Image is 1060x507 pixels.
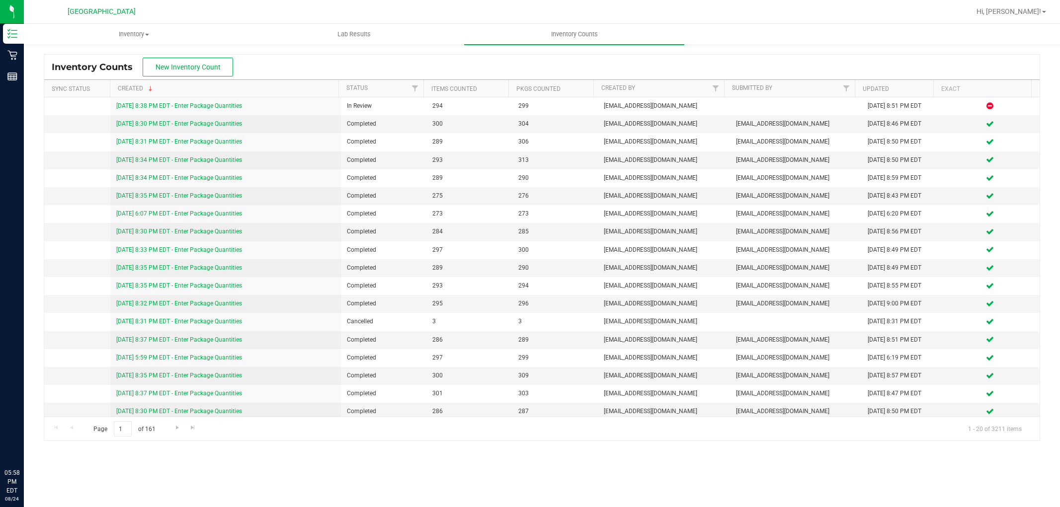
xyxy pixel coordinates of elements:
span: 300 [432,119,506,129]
span: 3 [432,317,506,326]
span: [EMAIL_ADDRESS][DOMAIN_NAME] [604,191,724,201]
iframe: Resource center [10,428,40,457]
span: 289 [432,137,506,146]
p: 08/24 [4,495,19,503]
span: 289 [432,263,506,273]
div: [DATE] 8:50 PM EDT [868,407,935,416]
a: Go to the next page [170,421,184,435]
span: 299 [518,353,592,362]
span: Completed [347,281,420,290]
span: Inventory [24,30,244,39]
div: [DATE] 8:51 PM EDT [868,335,935,345]
span: 313 [518,155,592,165]
span: [EMAIL_ADDRESS][DOMAIN_NAME] [736,281,856,290]
a: [DATE] 8:37 PM EDT - Enter Package Quantities [116,336,242,343]
a: [DATE] 8:35 PM EDT - Enter Package Quantities [116,282,242,289]
a: [DATE] 8:31 PM EDT - Enter Package Quantities [116,318,242,325]
span: [EMAIL_ADDRESS][DOMAIN_NAME] [604,389,724,398]
span: Hi, [PERSON_NAME]! [977,7,1041,15]
a: [DATE] 8:35 PM EDT - Enter Package Quantities [116,192,242,199]
span: [EMAIL_ADDRESS][DOMAIN_NAME] [604,119,724,129]
span: [EMAIL_ADDRESS][DOMAIN_NAME] [736,407,856,416]
span: [EMAIL_ADDRESS][DOMAIN_NAME] [604,299,724,308]
a: Lab Results [244,24,464,45]
span: [EMAIL_ADDRESS][DOMAIN_NAME] [604,281,724,290]
a: Filter [838,80,855,97]
span: Completed [347,155,420,165]
span: Completed [347,389,420,398]
span: [EMAIL_ADDRESS][DOMAIN_NAME] [736,119,856,129]
div: [DATE] 8:50 PM EDT [868,137,935,146]
span: 303 [518,389,592,398]
div: [DATE] 6:19 PM EDT [868,353,935,362]
div: [DATE] 9:00 PM EDT [868,299,935,308]
a: [DATE] 8:37 PM EDT - Enter Package Quantities [116,390,242,397]
span: [EMAIL_ADDRESS][DOMAIN_NAME] [604,353,724,362]
span: 293 [432,281,506,290]
span: [EMAIL_ADDRESS][DOMAIN_NAME] [604,155,724,165]
span: [EMAIL_ADDRESS][DOMAIN_NAME] [604,137,724,146]
span: [EMAIL_ADDRESS][DOMAIN_NAME] [736,353,856,362]
span: 284 [432,227,506,236]
a: Items Counted [431,85,477,92]
inline-svg: Retail [7,50,17,60]
span: 287 [518,407,592,416]
a: [DATE] 8:35 PM EDT - Enter Package Quantities [116,372,242,379]
span: Completed [347,335,420,345]
span: 273 [432,209,506,218]
span: 286 [432,335,506,345]
div: [DATE] 8:47 PM EDT [868,389,935,398]
a: Created [118,85,155,92]
a: Created By [601,84,635,91]
span: Completed [347,245,420,255]
span: Completed [347,209,420,218]
a: Filter [708,80,724,97]
a: Inventory [24,24,244,45]
span: 309 [518,371,592,380]
a: [DATE] 8:35 PM EDT - Enter Package Quantities [116,264,242,271]
div: [DATE] 8:43 PM EDT [868,191,935,201]
span: 290 [518,263,592,273]
span: Completed [347,173,420,183]
span: Completed [347,227,420,236]
span: 289 [518,335,592,345]
span: In Review [347,101,420,111]
span: 294 [518,281,592,290]
span: Lab Results [324,30,384,39]
span: [EMAIL_ADDRESS][DOMAIN_NAME] [736,389,856,398]
span: 276 [518,191,592,201]
div: [DATE] 8:49 PM EDT [868,245,935,255]
span: [EMAIL_ADDRESS][DOMAIN_NAME] [736,191,856,201]
span: 273 [518,209,592,218]
span: [EMAIL_ADDRESS][DOMAIN_NAME] [736,299,856,308]
div: [DATE] 8:57 PM EDT [868,371,935,380]
span: Cancelled [347,317,420,326]
span: [EMAIL_ADDRESS][DOMAIN_NAME] [604,173,724,183]
span: Completed [347,353,420,362]
a: Updated [863,85,889,92]
div: [DATE] 8:50 PM EDT [868,155,935,165]
a: Sync Status [52,85,90,92]
span: 300 [518,245,592,255]
span: [EMAIL_ADDRESS][DOMAIN_NAME] [736,173,856,183]
div: [DATE] 8:46 PM EDT [868,119,935,129]
a: [DATE] 8:38 PM EDT - Enter Package Quantities [116,102,242,109]
div: [DATE] 6:20 PM EDT [868,209,935,218]
a: Status [346,84,368,91]
span: Inventory Counts [52,62,143,72]
a: [DATE] 8:30 PM EDT - Enter Package Quantities [116,120,242,127]
span: [EMAIL_ADDRESS][DOMAIN_NAME] [604,317,724,326]
div: [DATE] 8:49 PM EDT [868,263,935,273]
span: 293 [432,155,506,165]
span: [EMAIL_ADDRESS][DOMAIN_NAME] [736,227,856,236]
span: 301 [432,389,506,398]
a: [DATE] 8:30 PM EDT - Enter Package Quantities [116,408,242,415]
span: Completed [347,119,420,129]
span: 3 [518,317,592,326]
span: 289 [432,173,506,183]
span: [EMAIL_ADDRESS][DOMAIN_NAME] [736,209,856,218]
span: Completed [347,407,420,416]
div: [DATE] 8:59 PM EDT [868,173,935,183]
p: 05:58 PM EDT [4,468,19,495]
span: 286 [432,407,506,416]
